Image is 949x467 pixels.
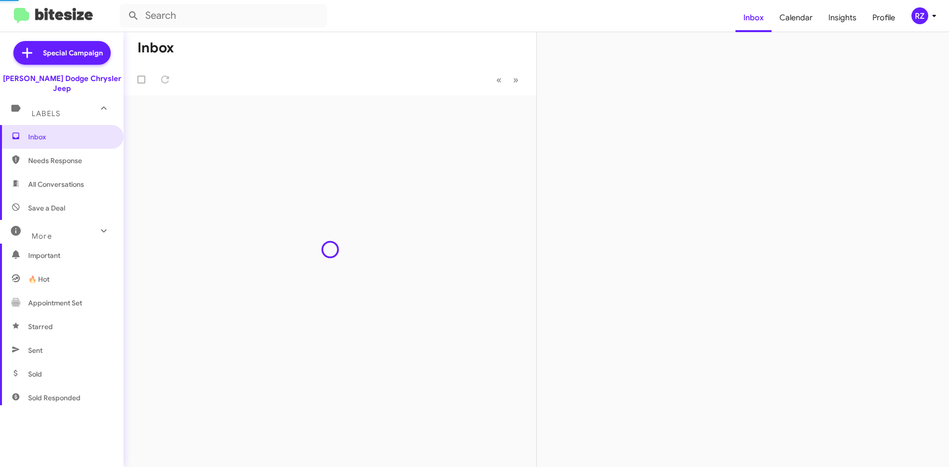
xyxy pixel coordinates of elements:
[28,251,112,260] span: Important
[28,156,112,166] span: Needs Response
[772,3,820,32] a: Calendar
[28,345,43,355] span: Sent
[864,3,903,32] a: Profile
[28,369,42,379] span: Sold
[490,70,508,90] button: Previous
[28,393,81,403] span: Sold Responded
[507,70,524,90] button: Next
[911,7,928,24] div: RZ
[28,274,49,284] span: 🔥 Hot
[513,74,518,86] span: »
[43,48,103,58] span: Special Campaign
[820,3,864,32] a: Insights
[32,232,52,241] span: More
[13,41,111,65] a: Special Campaign
[137,40,174,56] h1: Inbox
[491,70,524,90] nav: Page navigation example
[496,74,502,86] span: «
[28,298,82,308] span: Appointment Set
[28,179,84,189] span: All Conversations
[120,4,327,28] input: Search
[32,109,60,118] span: Labels
[28,132,112,142] span: Inbox
[28,322,53,332] span: Starred
[735,3,772,32] a: Inbox
[903,7,938,24] button: RZ
[28,203,65,213] span: Save a Deal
